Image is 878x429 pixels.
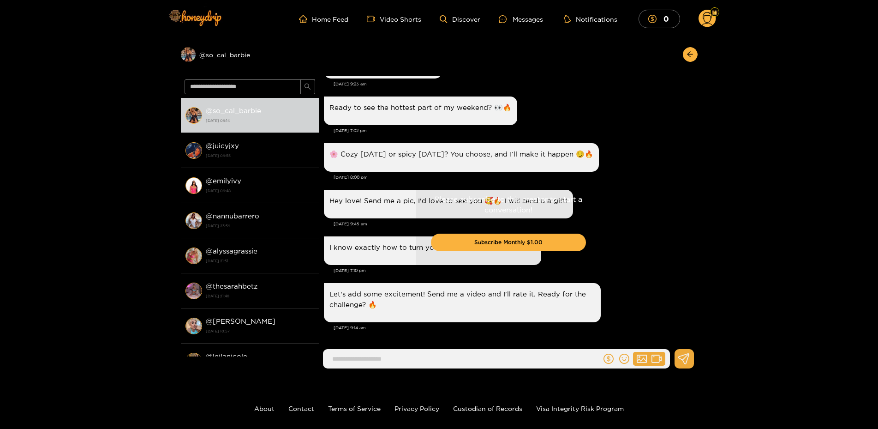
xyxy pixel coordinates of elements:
strong: @ emilyivy [206,177,241,185]
div: @so_cal_barbie [181,47,319,62]
a: Discover [440,15,480,23]
span: video-camera [367,15,380,23]
strong: [DATE] 23:59 [206,222,315,230]
a: Privacy Policy [394,405,439,412]
img: conversation [185,142,202,159]
a: About [254,405,275,412]
img: conversation [185,283,202,299]
a: Video Shorts [367,15,421,23]
p: Please subscribe to this creator to start a conversation! [431,194,586,215]
img: conversation [185,212,202,229]
img: conversation [185,248,202,264]
strong: @ thesarahbetz [206,282,257,290]
button: 0 [639,10,680,28]
strong: @ nannubarrero [206,212,259,220]
strong: [DATE] 09:55 [206,151,315,160]
strong: @ leilanicole [206,352,247,360]
strong: @ juicyjxy [206,142,239,150]
img: conversation [185,107,202,124]
img: Fan Level [712,10,717,15]
span: home [299,15,312,23]
a: Visa Integrity Risk Program [536,405,624,412]
img: conversation [185,353,202,369]
strong: [DATE] 10:57 [206,327,315,335]
strong: @ alyssagrassie [206,247,257,255]
button: search [300,79,315,94]
img: conversation [185,177,202,194]
strong: @ so_cal_barbie [206,107,261,115]
a: Custodian of Records [453,405,522,412]
a: Contact [288,405,314,412]
strong: @ [PERSON_NAME] [206,317,275,325]
span: arrow-left [687,51,693,59]
strong: [DATE] 21:51 [206,257,315,265]
img: conversation [185,318,202,334]
strong: [DATE] 09:14 [206,116,315,125]
button: Notifications [561,14,620,24]
span: search [304,83,311,91]
a: Home Feed [299,15,348,23]
span: dollar [648,15,661,23]
strong: [DATE] 21:48 [206,292,315,300]
mark: 0 [662,14,670,24]
button: Subscribe Monthly $1.00 [431,234,586,251]
strong: [DATE] 09:48 [206,187,315,195]
a: Terms of Service [328,405,381,412]
button: arrow-left [683,47,698,62]
div: Messages [499,14,543,24]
